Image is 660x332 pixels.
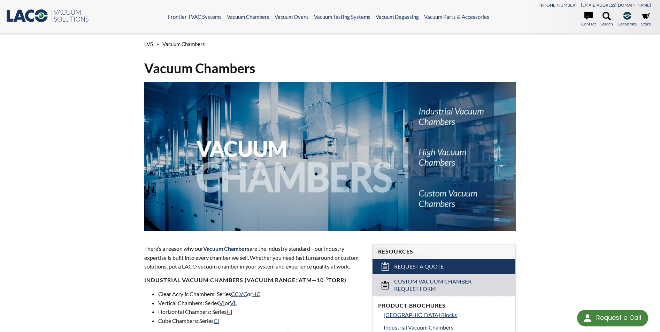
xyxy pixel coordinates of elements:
[239,290,247,297] a: VC
[219,300,225,306] a: VI
[227,14,269,20] a: Vacuum Chambers
[384,323,510,332] a: Industrial Vacuum Chambers
[384,311,457,318] span: [GEOGRAPHIC_DATA] Blocks
[324,276,328,281] sup: -3
[384,324,453,331] span: Industrial Vacuum Chambers
[144,60,516,77] h1: Vacuum Chambers
[144,277,364,284] h4: Industrial Vacuum Chambers (vacuum range: atm—10 Torr)
[144,41,153,47] span: LVS
[275,14,309,20] a: Vacuum Ovens
[378,248,510,255] h4: Resources
[144,82,516,231] img: Vacuum Chambers
[158,316,364,325] li: Cube Chambers: Series
[230,300,237,306] a: VL
[577,310,648,326] div: Request a Call
[617,21,637,27] span: Corporate
[582,312,593,324] img: round button
[596,310,641,326] div: Request a Call
[424,14,489,20] a: Vacuum Parts & Accessories
[600,12,613,27] a: Search
[203,245,250,252] span: Vacuum Chambers
[214,317,219,324] a: CI
[581,12,596,27] a: Contact
[144,34,516,54] div: »
[231,290,239,297] a: CC
[373,259,515,274] a: Request a Quote
[581,2,651,8] a: [EMAIL_ADDRESS][DOMAIN_NAME]
[378,302,510,309] h4: Product Brochures
[641,12,651,27] a: Store
[158,289,364,299] li: Clear Acrylic Chambers: Series , or
[158,299,364,308] li: Vertical Chambers: Series or
[539,2,577,8] a: [PHONE_NUMBER]
[227,308,232,315] a: HI
[162,41,205,47] span: Vacuum Chambers
[373,274,515,296] a: Custom Vacuum Chamber Request Form
[314,14,370,20] a: Vacuum Testing Systems
[252,290,260,297] a: HC
[384,310,510,319] a: [GEOGRAPHIC_DATA] Blocks
[168,14,222,20] a: Frontier TVAC Systems
[394,278,495,293] span: Custom Vacuum Chamber Request Form
[376,14,419,20] a: Vacuum Degassing
[158,307,364,316] li: Horizontal Chambers: Series
[394,263,444,270] span: Request a Quote
[144,244,364,271] p: There’s a reason why our are the industry standard—our industry expertise is built into every cha...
